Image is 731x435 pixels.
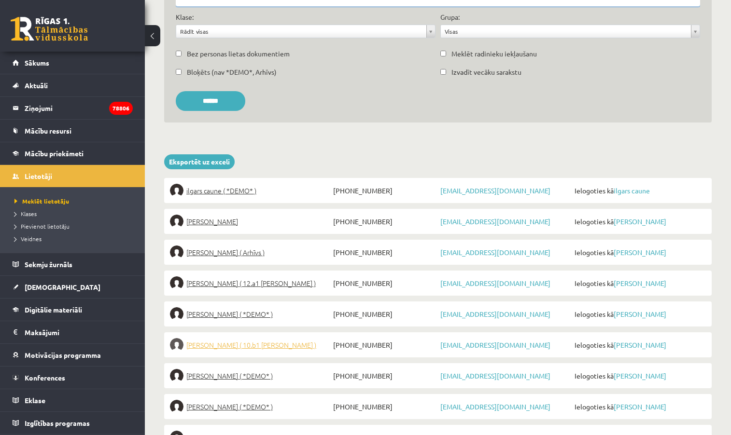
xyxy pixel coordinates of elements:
[170,184,331,197] a: ilgars caune ( *DEMO* )
[170,307,183,321] img: Kārlis Caune
[109,102,133,115] i: 78806
[13,142,133,164] a: Mācību priekšmeti
[445,25,687,38] span: Visas
[13,276,133,298] a: [DEMOGRAPHIC_DATA]
[440,340,550,349] a: [EMAIL_ADDRESS][DOMAIN_NAME]
[170,245,183,259] img: Ivars Caune
[180,25,422,38] span: Rādīt visas
[25,126,71,135] span: Mācību resursi
[186,400,273,413] span: [PERSON_NAME] ( *DEMO* )
[331,245,438,259] span: [PHONE_NUMBER]
[25,396,45,405] span: Eklase
[13,389,133,411] a: Eklase
[187,49,290,59] label: Bez personas lietas dokumentiem
[170,307,331,321] a: [PERSON_NAME] ( *DEMO* )
[14,222,70,230] span: Pievienot lietotāju
[13,253,133,275] a: Sekmju žurnāls
[14,197,69,205] span: Meklēt lietotāju
[186,184,256,197] span: ilgars caune ( *DEMO* )
[14,197,135,205] a: Meklēt lietotāju
[331,276,438,290] span: [PHONE_NUMBER]
[331,307,438,321] span: [PHONE_NUMBER]
[614,217,666,226] a: [PERSON_NAME]
[25,419,90,427] span: Izglītības programas
[572,245,706,259] span: Ielogoties kā
[170,338,331,352] a: [PERSON_NAME] ( 10.b1 [PERSON_NAME] )
[440,186,550,195] a: [EMAIL_ADDRESS][DOMAIN_NAME]
[14,209,135,218] a: Klases
[440,217,550,226] a: [EMAIL_ADDRESS][DOMAIN_NAME]
[13,367,133,389] a: Konferences
[572,369,706,382] span: Ielogoties kā
[25,172,52,180] span: Lietotāji
[164,154,235,169] a: Eksportēt uz exceli
[170,276,183,290] img: Karīna Caune
[186,245,265,259] span: [PERSON_NAME] ( Arhīvs )
[176,12,194,22] label: Klase:
[614,248,666,257] a: [PERSON_NAME]
[572,307,706,321] span: Ielogoties kā
[25,81,48,90] span: Aktuāli
[13,321,133,343] a: Maksājumi
[25,283,100,291] span: [DEMOGRAPHIC_DATA]
[14,234,135,243] a: Veidnes
[25,149,84,158] span: Mācību priekšmeti
[13,97,133,119] a: Ziņojumi78806
[186,276,316,290] span: [PERSON_NAME] ( 12.a1 [PERSON_NAME] )
[170,215,183,228] img: Inese Caune
[13,165,133,187] a: Lietotāji
[170,400,331,413] a: [PERSON_NAME] ( *DEMO* )
[614,340,666,349] a: [PERSON_NAME]
[451,67,521,77] label: Izvadīt vecāku sarakstu
[440,371,550,380] a: [EMAIL_ADDRESS][DOMAIN_NAME]
[331,369,438,382] span: [PHONE_NUMBER]
[11,17,88,41] a: Rīgas 1. Tālmācības vidusskola
[25,321,133,343] legend: Maksājumi
[614,279,666,287] a: [PERSON_NAME]
[14,222,135,231] a: Pievienot lietotāju
[13,120,133,142] a: Mācību resursi
[572,400,706,413] span: Ielogoties kā
[572,215,706,228] span: Ielogoties kā
[25,260,72,269] span: Sekmju žurnāls
[25,351,101,359] span: Motivācijas programma
[13,74,133,96] a: Aktuāli
[451,49,537,59] label: Meklēt radinieku iekļaušanu
[186,215,238,228] span: [PERSON_NAME]
[331,400,438,413] span: [PHONE_NUMBER]
[13,52,133,74] a: Sākums
[572,184,706,197] span: Ielogoties kā
[170,215,331,228] a: [PERSON_NAME]
[186,369,273,382] span: [PERSON_NAME] ( *DEMO* )
[331,184,438,197] span: [PHONE_NUMBER]
[14,210,37,217] span: Klases
[331,338,438,352] span: [PHONE_NUMBER]
[614,371,666,380] a: [PERSON_NAME]
[614,402,666,411] a: [PERSON_NAME]
[170,369,183,382] img: Laura Caune
[614,310,666,318] a: [PERSON_NAME]
[25,373,65,382] span: Konferences
[13,299,133,321] a: Digitālie materiāli
[440,279,550,287] a: [EMAIL_ADDRESS][DOMAIN_NAME]
[170,400,183,413] img: Linda Caune
[170,245,331,259] a: [PERSON_NAME] ( Arhīvs )
[187,67,277,77] label: Bloķēts (nav *DEMO*, Arhīvs)
[170,338,183,352] img: Kristers Caune
[186,307,273,321] span: [PERSON_NAME] ( *DEMO* )
[25,58,49,67] span: Sākums
[13,412,133,434] a: Izglītības programas
[440,248,550,257] a: [EMAIL_ADDRESS][DOMAIN_NAME]
[14,235,42,243] span: Veidnes
[170,276,331,290] a: [PERSON_NAME] ( 12.a1 [PERSON_NAME] )
[186,338,316,352] span: [PERSON_NAME] ( 10.b1 [PERSON_NAME] )
[441,25,700,38] a: Visas
[440,310,550,318] a: [EMAIL_ADDRESS][DOMAIN_NAME]
[572,276,706,290] span: Ielogoties kā
[170,184,183,197] img: ilgars caune
[331,215,438,228] span: [PHONE_NUMBER]
[25,97,133,119] legend: Ziņojumi
[440,12,460,22] label: Grupa:
[176,25,435,38] a: Rādīt visas
[572,338,706,352] span: Ielogoties kā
